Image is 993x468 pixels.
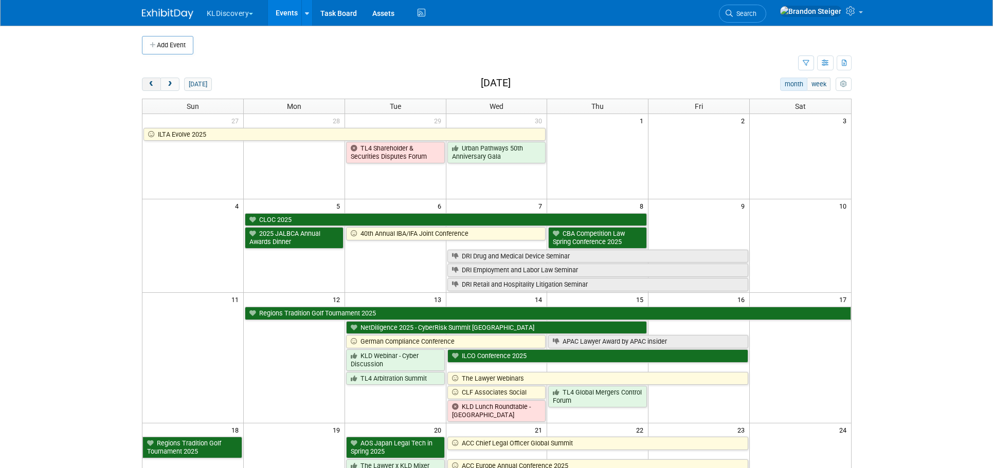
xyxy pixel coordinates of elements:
[332,114,345,127] span: 28
[230,423,243,436] span: 18
[234,199,243,212] span: 4
[548,386,647,407] a: TL4 Global Mergers Control Forum
[740,114,749,127] span: 2
[346,142,445,163] a: TL4 Shareholder & Securities Disputes Forum
[437,199,446,212] span: 6
[346,227,546,240] a: 40th Annual IBA/IFA Joint Conference
[840,81,847,88] i: Personalize Calendar
[160,78,179,91] button: next
[838,293,851,306] span: 17
[287,102,301,110] span: Mon
[635,423,648,436] span: 22
[447,372,749,385] a: The Lawyer Webinars
[187,102,199,110] span: Sun
[433,423,446,436] span: 20
[842,114,851,127] span: 3
[433,293,446,306] span: 13
[719,5,766,23] a: Search
[534,114,547,127] span: 30
[548,335,748,348] a: APAC Lawyer Award by APAC insider
[695,102,703,110] span: Fri
[838,423,851,436] span: 24
[143,128,546,141] a: ILTA Evolve 2025
[639,199,648,212] span: 8
[332,423,345,436] span: 19
[245,227,344,248] a: 2025 JALBCA Annual Awards Dinner
[780,78,807,91] button: month
[481,78,511,89] h2: [DATE]
[736,293,749,306] span: 16
[447,400,546,421] a: KLD Lunch Roundtable - [GEOGRAPHIC_DATA]
[780,6,842,17] img: Brandon Steiger
[447,278,749,291] a: DRI Retail and Hospitality Litigation Seminar
[245,213,647,227] a: CLOC 2025
[447,250,749,263] a: DRI Drug and Medical Device Seminar
[836,78,851,91] button: myCustomButton
[142,9,193,19] img: ExhibitDay
[184,78,211,91] button: [DATE]
[591,102,604,110] span: Thu
[733,10,756,17] span: Search
[245,307,851,320] a: Regions Tradition Golf Tournament 2025
[447,349,749,363] a: ILCO Conference 2025
[447,386,546,399] a: CLF Associates Social
[807,78,830,91] button: week
[142,36,193,54] button: Add Event
[346,437,445,458] a: AOS Japan Legal Tech in Spring 2025
[346,335,546,348] a: German Compliance Conference
[433,114,446,127] span: 29
[490,102,503,110] span: Wed
[447,264,749,277] a: DRI Employment and Labor Law Seminar
[537,199,547,212] span: 7
[795,102,806,110] span: Sat
[548,227,647,248] a: CBA Competition Law Spring Conference 2025
[838,199,851,212] span: 10
[740,199,749,212] span: 9
[346,349,445,370] a: KLD Webinar - Cyber Discussion
[230,114,243,127] span: 27
[332,293,345,306] span: 12
[635,293,648,306] span: 15
[230,293,243,306] span: 11
[736,423,749,436] span: 23
[534,423,547,436] span: 21
[534,293,547,306] span: 14
[447,142,546,163] a: Urban Pathways 50th Anniversary Gala
[390,102,401,110] span: Tue
[447,437,749,450] a: ACC Chief Legal Officer Global Summit
[346,321,647,334] a: NetDiligence 2025 - CyberRisk Summit [GEOGRAPHIC_DATA]
[142,78,161,91] button: prev
[335,199,345,212] span: 5
[142,437,242,458] a: Regions Tradition Golf Tournament 2025
[639,114,648,127] span: 1
[346,372,445,385] a: TL4 Arbitration Summit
